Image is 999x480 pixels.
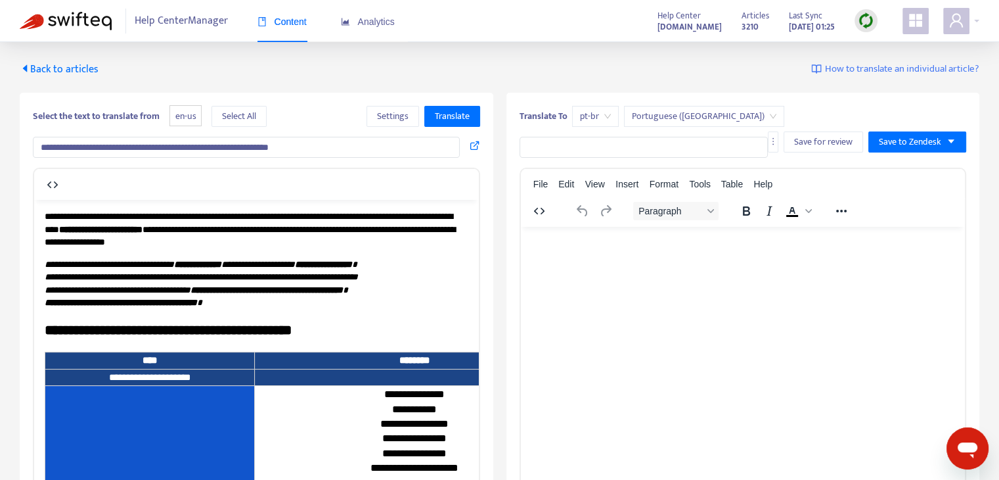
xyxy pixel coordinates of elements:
span: Insert [615,179,638,189]
span: Settings [377,109,409,124]
span: Edit [558,179,574,189]
span: Help [753,179,772,189]
span: Analytics [341,16,395,27]
span: Back to articles [20,60,99,78]
span: View [585,179,605,189]
div: Text color Black [781,202,814,220]
span: Help Center Manager [135,9,228,34]
span: Last Sync [789,9,822,23]
span: Articles [742,9,769,23]
span: Tools [689,179,711,189]
strong: [DATE] 01:25 [789,20,835,34]
button: Translate [424,106,480,127]
strong: 3210 [742,20,759,34]
span: Help Center [657,9,701,23]
b: Select the text to translate from [33,108,160,124]
span: Format [650,179,678,189]
button: Save to Zendeskcaret-down [868,132,966,153]
span: caret-left [20,63,30,74]
button: Bold [735,202,757,220]
span: area-chart [341,17,350,26]
span: appstore [908,12,923,28]
button: Settings [366,106,419,127]
span: How to translate an individual article? [825,62,979,77]
button: Reveal or hide additional toolbar items [830,202,853,220]
span: Paragraph [638,206,703,216]
span: user [948,12,964,28]
span: Table [721,179,743,189]
img: Swifteq [20,12,112,30]
a: [DOMAIN_NAME] [657,19,722,34]
span: en-us [169,105,202,127]
span: File [533,179,548,189]
strong: [DOMAIN_NAME] [657,20,722,34]
iframe: Botón para iniciar la ventana de mensajería [946,427,988,469]
span: Save to Zendesk [879,135,941,149]
img: image-link [811,64,822,74]
span: Select All [222,109,256,124]
button: Redo [594,202,617,220]
span: caret-down [946,137,956,146]
span: Content [257,16,307,27]
button: Block Paragraph [633,202,719,220]
b: Translate To [520,108,567,124]
span: Portuguese (Brazil) [632,107,776,126]
a: How to translate an individual article? [811,62,979,77]
img: sync.dc5367851b00ba804db3.png [858,12,874,29]
span: pt-br [580,107,611,126]
button: Undo [571,202,594,220]
span: Save for review [794,135,853,149]
span: more [768,137,778,146]
span: Translate [435,109,470,124]
button: more [768,132,778,153]
button: Italic [758,202,780,220]
span: book [257,17,267,26]
button: Select All [211,106,267,127]
button: Save for review [784,132,863,153]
